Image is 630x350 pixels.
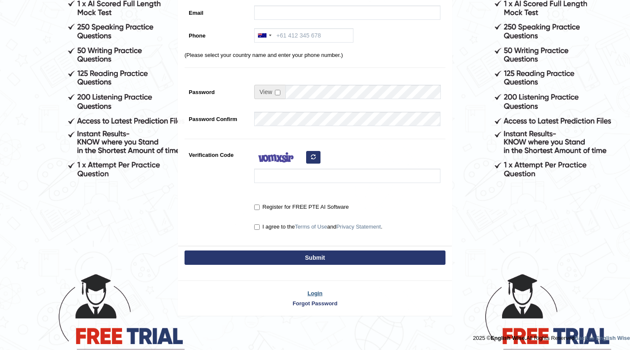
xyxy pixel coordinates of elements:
[491,335,526,341] strong: English Wise.
[254,28,353,43] input: +61 412 345 678
[275,90,280,95] input: Show/Hide Password
[575,335,630,341] a: Back to English Wise
[254,224,260,230] input: I agree to theTerms of UseandPrivacy Statement.
[185,28,250,40] label: Phone
[336,223,381,230] a: Privacy Statement
[255,29,274,42] div: Australia: +61
[185,112,250,123] label: Password Confirm
[178,289,452,297] a: Login
[254,223,383,231] label: I agree to the and .
[185,5,250,17] label: Email
[185,51,445,59] p: (Please select your country name and enter your phone number.)
[473,330,630,342] div: 2025 © All Rights Reserved
[254,203,349,211] label: Register for FREE PTE AI Software
[254,205,260,210] input: Register for FREE PTE AI Software
[185,250,445,265] button: Submit
[295,223,327,230] a: Terms of Use
[185,148,250,159] label: Verification Code
[178,299,452,307] a: Forgot Password
[185,85,250,96] label: Password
